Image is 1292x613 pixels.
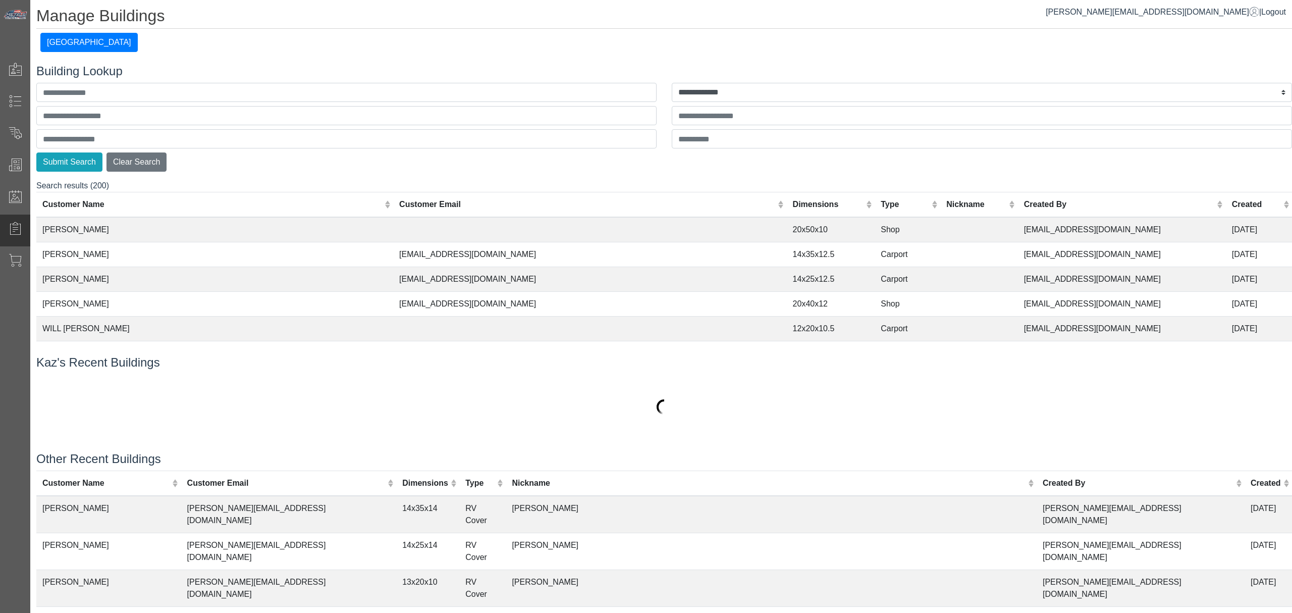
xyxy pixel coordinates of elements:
[181,533,397,570] td: [PERSON_NAME][EMAIL_ADDRESS][DOMAIN_NAME]
[1018,217,1226,242] td: [EMAIL_ADDRESS][DOMAIN_NAME]
[1024,198,1215,211] div: Created By
[40,33,138,52] button: [GEOGRAPHIC_DATA]
[1037,570,1245,606] td: [PERSON_NAME][EMAIL_ADDRESS][DOMAIN_NAME]
[393,341,787,366] td: [EMAIL_ADDRESS][DOMAIN_NAME]
[42,198,382,211] div: Customer Name
[36,317,393,341] td: WILL [PERSON_NAME]
[40,38,138,46] a: [GEOGRAPHIC_DATA]
[1037,496,1245,533] td: [PERSON_NAME][EMAIL_ADDRESS][DOMAIN_NAME]
[42,477,170,489] div: Customer Name
[1261,8,1286,16] span: Logout
[506,533,1037,570] td: [PERSON_NAME]
[36,64,1292,79] h4: Building Lookup
[36,217,393,242] td: [PERSON_NAME]
[506,570,1037,606] td: [PERSON_NAME]
[1018,317,1226,341] td: [EMAIL_ADDRESS][DOMAIN_NAME]
[1018,267,1226,292] td: [EMAIL_ADDRESS][DOMAIN_NAME]
[1245,496,1292,533] td: [DATE]
[1018,341,1226,366] td: [EMAIL_ADDRESS][DOMAIN_NAME]
[1046,8,1259,16] a: [PERSON_NAME][EMAIL_ADDRESS][DOMAIN_NAME]
[881,198,929,211] div: Type
[36,292,393,317] td: [PERSON_NAME]
[36,6,1292,29] h1: Manage Buildings
[1018,292,1226,317] td: [EMAIL_ADDRESS][DOMAIN_NAME]
[402,477,448,489] div: Dimensions
[181,570,397,606] td: [PERSON_NAME][EMAIL_ADDRESS][DOMAIN_NAME]
[36,496,181,533] td: [PERSON_NAME]
[875,242,940,267] td: Carport
[36,355,1292,370] h4: Kaz's Recent Buildings
[36,341,393,366] td: PACIFIC MARINE
[36,242,393,267] td: [PERSON_NAME]
[875,217,940,242] td: Shop
[787,267,875,292] td: 14x25x12.5
[396,570,459,606] td: 13x20x10
[1226,317,1292,341] td: [DATE]
[1226,217,1292,242] td: [DATE]
[459,533,506,570] td: RV Cover
[1046,6,1286,18] div: |
[465,477,495,489] div: Type
[399,198,775,211] div: Customer Email
[1226,292,1292,317] td: [DATE]
[36,152,102,172] button: Submit Search
[396,496,459,533] td: 14x35x14
[1232,198,1281,211] div: Created
[787,292,875,317] td: 20x40x12
[1037,533,1245,570] td: [PERSON_NAME][EMAIL_ADDRESS][DOMAIN_NAME]
[1226,242,1292,267] td: [DATE]
[396,533,459,570] td: 14x25x14
[787,242,875,267] td: 14x35x12.5
[3,9,28,20] img: Metals Direct Inc Logo
[875,341,940,366] td: RV Cover
[36,267,393,292] td: [PERSON_NAME]
[1226,341,1292,366] td: [DATE]
[36,533,181,570] td: [PERSON_NAME]
[793,198,864,211] div: Dimensions
[506,496,1037,533] td: [PERSON_NAME]
[459,496,506,533] td: RV Cover
[187,477,385,489] div: Customer Email
[1245,533,1292,570] td: [DATE]
[1226,267,1292,292] td: [DATE]
[106,152,167,172] button: Clear Search
[393,267,787,292] td: [EMAIL_ADDRESS][DOMAIN_NAME]
[1043,477,1233,489] div: Created By
[1245,570,1292,606] td: [DATE]
[512,477,1025,489] div: Nickname
[875,267,940,292] td: Carport
[946,198,1006,211] div: Nickname
[787,317,875,341] td: 12x20x10.5
[181,496,397,533] td: [PERSON_NAME][EMAIL_ADDRESS][DOMAIN_NAME]
[875,317,940,341] td: Carport
[787,217,875,242] td: 20x50x10
[36,570,181,606] td: [PERSON_NAME]
[875,292,940,317] td: Shop
[36,452,1292,467] h4: Other Recent Buildings
[459,570,506,606] td: RV Cover
[36,180,1292,343] div: Search results (200)
[393,242,787,267] td: [EMAIL_ADDRESS][DOMAIN_NAME]
[1018,242,1226,267] td: [EMAIL_ADDRESS][DOMAIN_NAME]
[393,292,787,317] td: [EMAIL_ADDRESS][DOMAIN_NAME]
[1251,477,1281,489] div: Created
[787,341,875,366] td: 21x20x12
